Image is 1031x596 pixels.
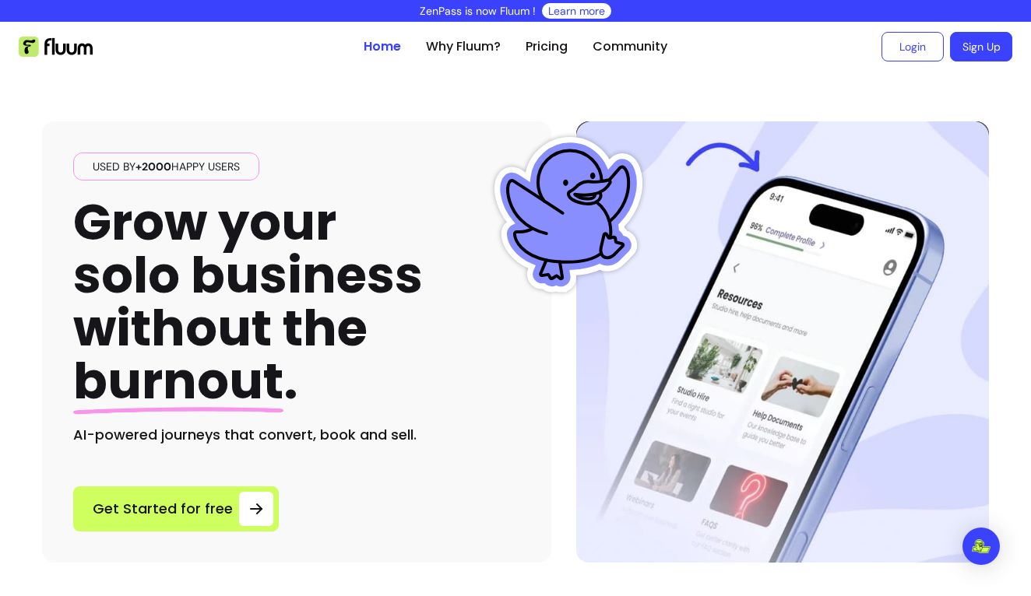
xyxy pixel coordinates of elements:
[135,160,171,174] span: +2000
[73,196,423,408] h1: Grow your solo business without the .
[950,32,1012,61] a: Sign Up
[491,137,646,293] img: Fluum Duck sticker
[881,32,944,61] a: Login
[962,528,1000,565] div: Open Intercom Messenger
[73,424,520,446] h2: AI-powered journeys that convert, book and sell.
[526,37,568,56] a: Pricing
[86,159,246,174] span: Used by happy users
[19,37,93,57] img: Fluum Logo
[364,37,401,56] a: Home
[73,346,283,415] span: burnout
[548,3,605,19] a: Learn more
[593,37,667,56] a: Community
[426,37,501,56] a: Why Fluum?
[93,498,233,520] span: Get Started for free
[576,121,989,563] img: Hero
[420,3,536,19] p: ZenPass is now Fluum !
[73,486,279,531] a: Get Started for free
